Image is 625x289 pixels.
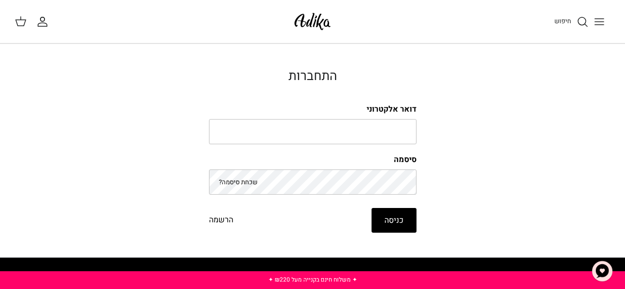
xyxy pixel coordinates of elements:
[554,16,588,28] a: חיפוש
[554,16,571,26] span: חיפוש
[219,177,257,187] a: שכחת סיסמה?
[209,154,417,165] label: סיסמה
[209,104,417,115] label: דואר אלקטרוני
[588,11,610,33] button: Toggle menu
[372,208,417,233] button: כניסה
[292,10,333,33] img: Adika IL
[209,214,233,227] a: הרשמה
[209,69,417,84] h2: התחברות
[587,256,617,286] button: צ'אט
[268,275,357,284] a: ✦ משלוח חינם בקנייה מעל ₪220 ✦
[37,16,52,28] a: החשבון שלי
